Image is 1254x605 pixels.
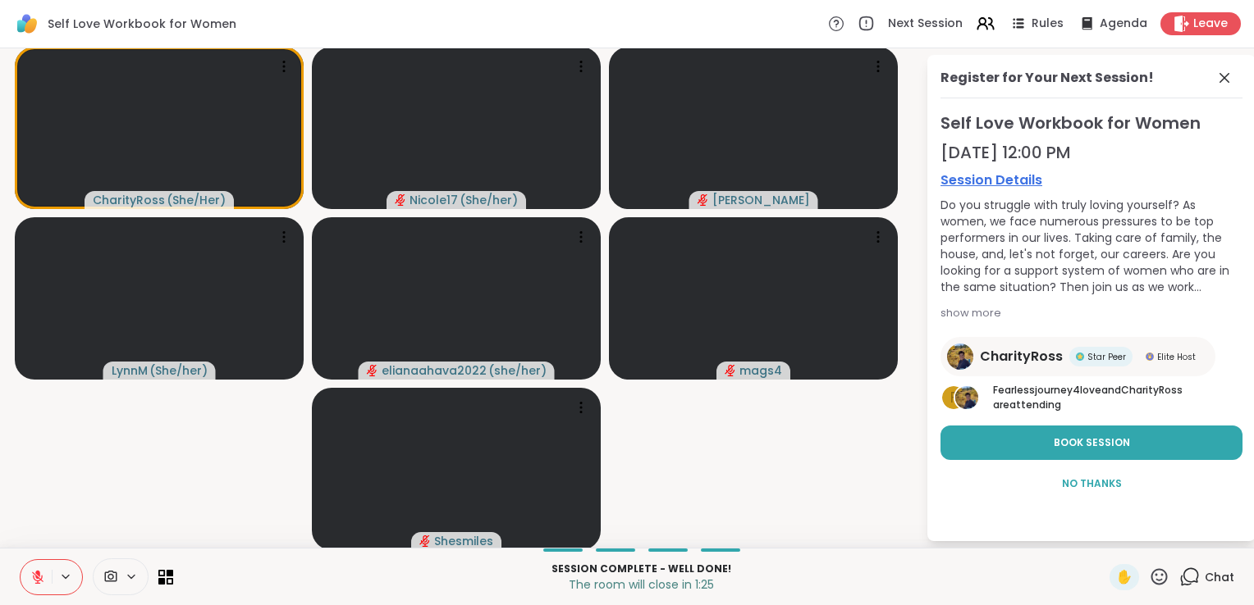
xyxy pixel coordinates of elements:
span: ( She/her ) [149,362,208,379]
button: Book Session [940,425,1243,460]
span: Book Session [1054,435,1130,450]
span: F [950,388,957,409]
div: Do you struggle with truly loving yourself? As women, we face numerous pressures to be top perfor... [940,197,1243,295]
img: Elite Host [1146,353,1154,361]
span: CharityRoss [1121,383,1183,397]
span: ( She/her ) [460,192,518,208]
span: Self Love Workbook for Women [48,16,236,32]
span: audio-muted [367,365,378,376]
span: No Thanks [1062,476,1122,491]
span: audio-muted [725,365,736,376]
span: audio-muted [419,535,431,547]
span: Star Peer [1087,351,1126,363]
span: Agenda [1100,16,1147,32]
span: audio-muted [698,194,709,206]
p: The room will close in 1:25 [183,576,1100,593]
span: Fearlessjourney4love and [993,383,1121,397]
span: audio-muted [395,194,406,206]
span: LynnM [112,362,148,379]
span: CharityRoss [93,192,165,208]
span: Leave [1193,16,1228,32]
a: CharityRossCharityRossStar PeerStar PeerElite HostElite Host [940,337,1215,376]
span: Self Love Workbook for Women [940,111,1243,134]
span: Shesmiles [434,533,493,549]
div: show more [940,305,1243,321]
p: Session Complete - well done! [183,562,1100,576]
span: [PERSON_NAME] [712,192,810,208]
span: ( she/her ) [488,362,547,379]
span: Nicole17 [410,192,458,208]
span: mags4 [739,362,782,379]
span: CharityRoss [980,347,1063,366]
span: ( She/Her ) [167,192,226,208]
p: are attending [993,383,1243,412]
span: ✋ [1116,567,1133,587]
img: ShareWell Logomark [13,10,41,38]
span: Chat [1205,569,1234,585]
img: CharityRoss [947,343,973,370]
div: Register for Your Next Session! [940,68,1154,88]
span: Elite Host [1157,351,1196,363]
div: [DATE] 12:00 PM [940,141,1243,164]
span: Next Session [888,16,963,32]
button: No Thanks [940,466,1243,501]
span: elianaahava2022 [382,362,487,379]
span: Rules [1032,16,1064,32]
img: Star Peer [1076,353,1084,361]
a: Session Details [940,171,1243,190]
img: CharityRoss [955,386,978,409]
